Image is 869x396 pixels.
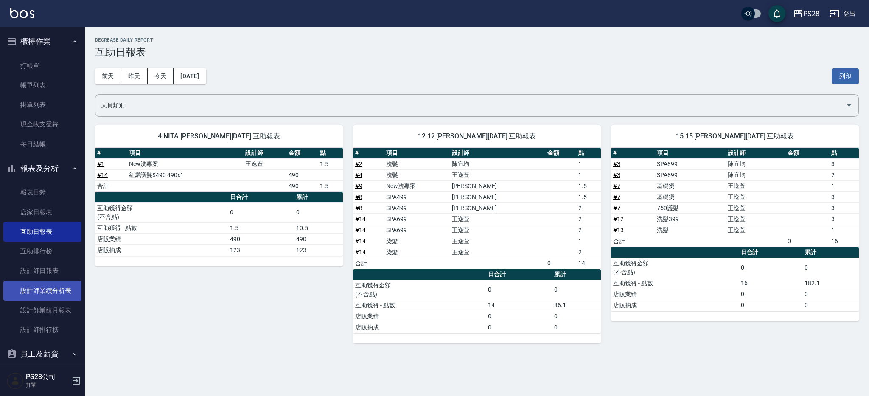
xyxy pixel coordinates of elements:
td: 1 [576,169,601,180]
button: 列印 [832,68,859,84]
a: 帳單列表 [3,76,81,95]
td: 1 [829,225,859,236]
td: 0 [552,322,601,333]
td: 0 [739,300,803,311]
td: 0 [228,202,294,222]
td: 0 [486,280,552,300]
td: 3 [829,158,859,169]
td: 互助獲得金額 (不含點) [611,258,739,278]
td: SPA899 [655,169,726,180]
td: 86.1 [552,300,601,311]
th: 日合計 [486,269,552,280]
a: 互助排行榜 [3,242,81,261]
th: 累計 [294,192,343,203]
a: 報表目錄 [3,183,81,202]
td: 14 [486,300,552,311]
button: 紅利點數設定 [3,365,81,387]
th: # [353,148,384,159]
td: 王逸萱 [726,180,785,191]
td: SPA899 [655,158,726,169]
a: 掛單列表 [3,95,81,115]
td: 店販抽成 [95,244,228,256]
td: 店販業績 [353,311,486,322]
button: 報表及分析 [3,157,81,180]
td: SPA699 [384,225,449,236]
td: 0 [486,322,552,333]
a: 店家日報表 [3,202,81,222]
a: #3 [613,171,620,178]
button: 登出 [826,6,859,22]
a: #14 [355,249,366,256]
td: 0 [802,300,859,311]
a: 設計師排行榜 [3,320,81,340]
td: 123 [228,244,294,256]
input: 人員名稱 [99,98,842,113]
td: 基礎燙 [655,191,726,202]
td: 王逸萱 [243,158,286,169]
span: 4 NITA [PERSON_NAME][DATE] 互助報表 [105,132,333,140]
td: 陳宜均 [726,158,785,169]
td: 染髮 [384,236,449,247]
p: 打單 [26,381,69,389]
th: 日合計 [739,247,803,258]
a: 設計師日報表 [3,261,81,281]
a: 每日結帳 [3,135,81,154]
td: 490 [286,180,318,191]
th: 項目 [655,148,726,159]
th: # [95,148,127,159]
td: SPA499 [384,191,449,202]
a: #1 [97,160,104,167]
th: 金額 [785,148,829,159]
h2: Decrease Daily Report [95,37,859,43]
td: 490 [294,233,343,244]
span: 12 12 [PERSON_NAME][DATE] 互助報表 [363,132,591,140]
button: 昨天 [121,68,148,84]
td: 0 [294,202,343,222]
a: #14 [355,238,366,244]
td: 0 [739,258,803,278]
td: 3 [829,213,859,225]
table: a dense table [611,247,859,311]
a: #13 [613,227,624,233]
td: 1 [576,236,601,247]
a: #14 [355,227,366,233]
td: 14 [576,258,601,269]
table: a dense table [611,148,859,247]
a: #7 [613,183,620,189]
a: #14 [355,216,366,222]
button: PS28 [790,5,823,22]
td: 490 [286,169,318,180]
td: 合計 [353,258,384,269]
th: 項目 [127,148,243,159]
td: 互助獲得金額 (不含點) [353,280,486,300]
a: #3 [613,160,620,167]
td: 基礎燙 [655,180,726,191]
td: 合計 [95,180,127,191]
a: 互助日報表 [3,222,81,242]
span: 15 15 [PERSON_NAME][DATE] 互助報表 [621,132,849,140]
button: 前天 [95,68,121,84]
td: 互助獲得金額 (不含點) [95,202,228,222]
td: 店販業績 [611,289,739,300]
td: 1.5 [576,180,601,191]
a: #7 [613,205,620,211]
td: 1.5 [228,222,294,233]
td: 王逸萱 [450,169,545,180]
img: Logo [10,8,34,18]
a: #9 [355,183,362,189]
td: 紅鑽護髮$490 490x1 [127,169,243,180]
td: 0 [802,289,859,300]
td: 1 [829,180,859,191]
td: 店販抽成 [353,322,486,333]
td: 王逸萱 [726,202,785,213]
button: [DATE] [174,68,206,84]
button: 櫃檯作業 [3,31,81,53]
td: 互助獲得 - 點數 [95,222,228,233]
td: 0 [552,280,601,300]
td: 洗髮399 [655,213,726,225]
th: 點 [829,148,859,159]
td: 0 [739,289,803,300]
td: 0 [486,311,552,322]
td: 2 [576,225,601,236]
td: 0 [802,258,859,278]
